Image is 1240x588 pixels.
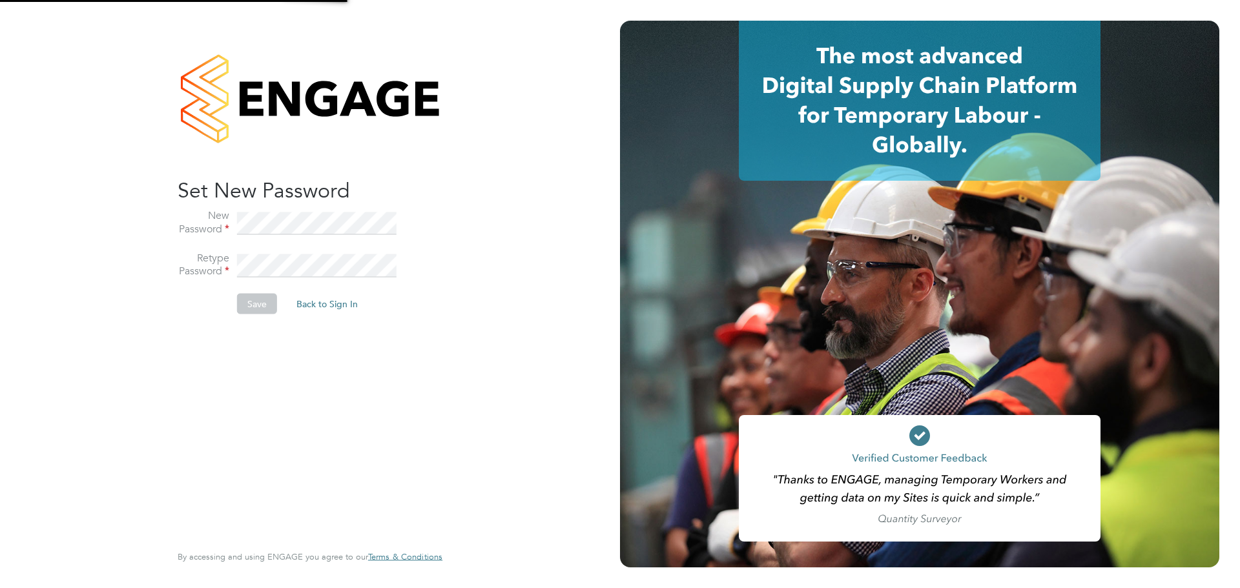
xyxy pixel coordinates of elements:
button: Save [237,294,277,314]
button: Back to Sign In [286,294,368,314]
a: Terms & Conditions [368,552,442,562]
label: New Password [178,209,229,236]
h2: Set New Password [178,177,429,204]
span: By accessing and using ENGAGE you agree to our [178,551,442,562]
label: Retype Password [178,251,229,278]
